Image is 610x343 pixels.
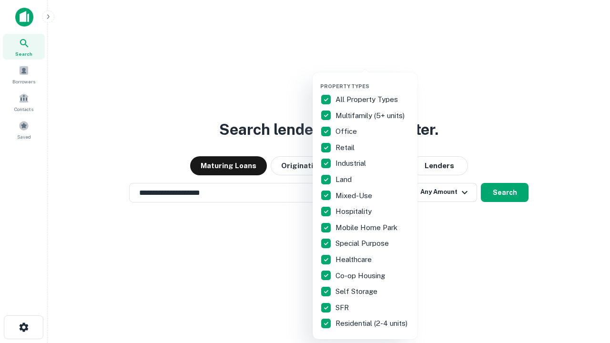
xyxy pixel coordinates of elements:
p: Special Purpose [335,238,391,249]
iframe: Chat Widget [562,267,610,313]
p: Mixed-Use [335,190,374,202]
p: Residential (2-4 units) [335,318,409,329]
p: Healthcare [335,254,374,265]
span: Property Types [320,83,369,89]
p: Mobile Home Park [335,222,399,233]
p: Multifamily (5+ units) [335,110,407,121]
p: Land [335,174,354,185]
p: Industrial [335,158,368,169]
p: SFR [335,302,351,313]
p: Co-op Housing [335,270,387,282]
p: Office [335,126,359,137]
p: All Property Types [335,94,400,105]
p: Hospitality [335,206,374,217]
p: Retail [335,142,356,153]
p: Self Storage [335,286,379,297]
